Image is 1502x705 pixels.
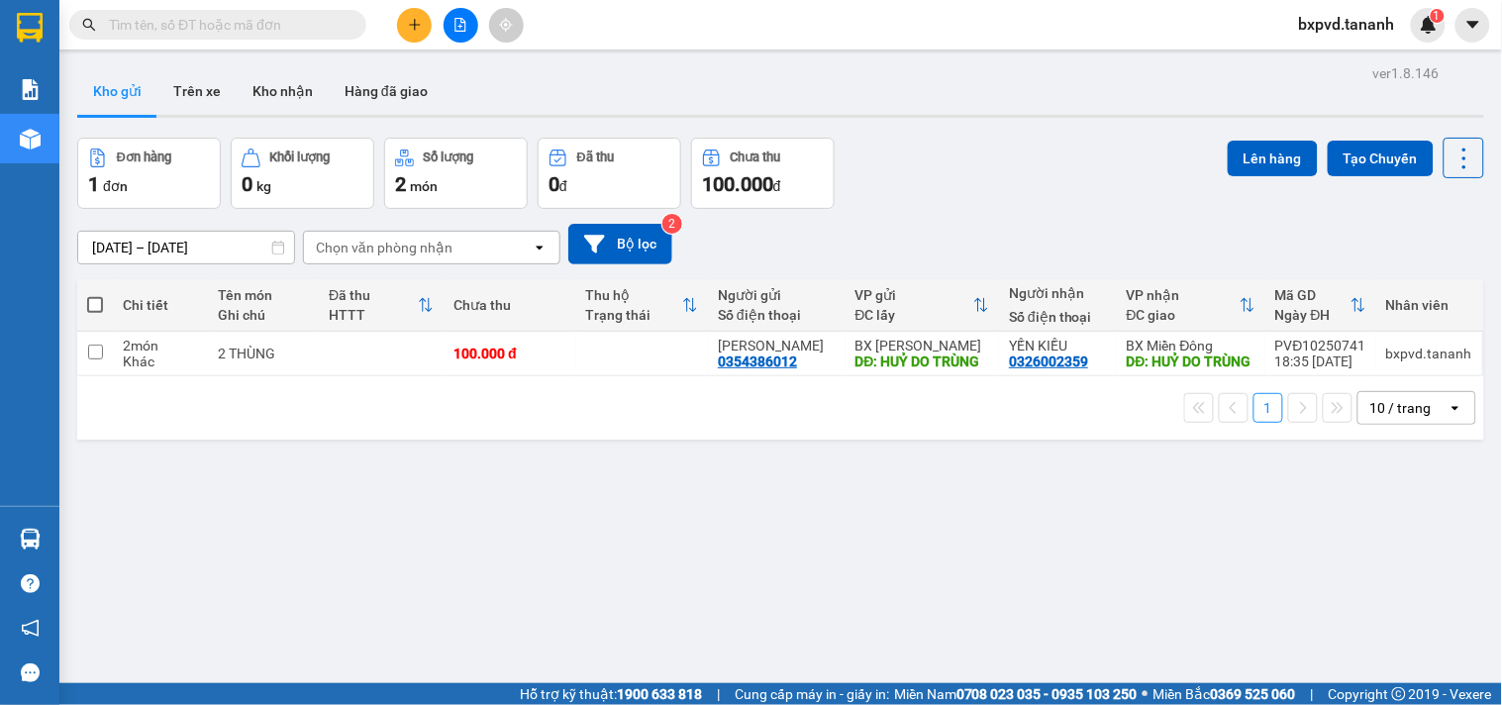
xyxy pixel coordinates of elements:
div: Số lượng [424,151,474,164]
button: Trên xe [157,67,237,115]
div: Người gửi [718,287,836,303]
span: Miền Nam [894,683,1138,705]
img: logo-vxr [17,13,43,43]
div: 0326002359 [1009,353,1088,369]
span: món [410,178,438,194]
span: 2 [395,172,406,196]
div: Trạng thái [586,307,682,323]
button: caret-down [1455,8,1490,43]
div: 18:35 [DATE] [1275,353,1366,369]
button: Kho nhận [237,67,329,115]
div: Chưa thu [453,297,565,313]
span: Hỗ trợ kỹ thuật: [520,683,702,705]
span: caret-down [1464,16,1482,34]
div: 10 / trang [1370,398,1432,418]
button: Kho gửi [77,67,157,115]
th: Toggle SortBy [1117,279,1265,332]
th: Toggle SortBy [576,279,708,332]
div: BX Miền Đông [1127,338,1255,353]
button: plus [397,8,432,43]
div: Số điện thoại [718,307,836,323]
th: Toggle SortBy [319,279,444,332]
strong: 1900 633 818 [617,686,702,702]
span: ⚪️ [1143,690,1149,698]
div: VP nhận [1127,287,1240,303]
strong: 0708 023 035 - 0935 103 250 [956,686,1138,702]
svg: open [1448,400,1463,416]
button: file-add [444,8,478,43]
button: Khối lượng0kg [231,138,374,209]
div: Chi tiết [123,297,199,313]
th: Toggle SortBy [846,279,999,332]
div: Số điện thoại [1009,309,1107,325]
div: BX [PERSON_NAME] [855,338,989,353]
span: 100.000 [702,172,773,196]
span: 0 [242,172,252,196]
button: 1 [1253,393,1283,423]
img: warehouse-icon [20,129,41,150]
div: bxpvd.tananh [1386,346,1472,361]
div: HTTT [329,307,418,323]
span: bxpvd.tananh [1283,12,1411,37]
span: Miền Bắc [1153,683,1296,705]
div: Chưa thu [731,151,781,164]
sup: 2 [662,214,682,234]
div: Tên món [219,287,309,303]
img: solution-icon [20,79,41,100]
span: file-add [453,18,467,32]
sup: 1 [1431,9,1445,23]
div: ĐC lấy [855,307,973,323]
div: Đơn hàng [117,151,171,164]
div: Đã thu [329,287,418,303]
span: kg [256,178,271,194]
img: icon-new-feature [1420,16,1438,34]
div: 2 món [123,338,199,353]
div: Thu hộ [586,287,682,303]
span: đ [559,178,567,194]
div: Khối lượng [270,151,331,164]
span: question-circle [21,574,40,593]
div: YẾN KIỀU [1009,338,1107,353]
button: Tạo Chuyến [1328,141,1434,176]
div: DĐ: HUỶ DO TRÙNG [1127,353,1255,369]
button: Bộ lọc [568,224,672,264]
div: Nhân viên [1386,297,1472,313]
div: ĐC giao [1127,307,1240,323]
span: message [21,663,40,682]
strong: 0369 525 060 [1211,686,1296,702]
img: warehouse-icon [20,529,41,550]
span: đ [773,178,781,194]
button: Chưa thu100.000đ [691,138,835,209]
span: notification [21,619,40,638]
div: Chọn văn phòng nhận [316,238,452,257]
div: Khác [123,353,199,369]
span: plus [408,18,422,32]
span: | [1311,683,1314,705]
span: 1 [88,172,99,196]
span: 1 [1434,9,1441,23]
input: Select a date range. [78,232,294,263]
span: Cung cấp máy in - giấy in: [735,683,889,705]
span: đơn [103,178,128,194]
button: Hàng đã giao [329,67,444,115]
div: GIANG TRÀ [718,338,836,353]
input: Tìm tên, số ĐT hoặc mã đơn [109,14,343,36]
div: Ngày ĐH [1275,307,1351,323]
span: aim [499,18,513,32]
button: Số lượng2món [384,138,528,209]
th: Toggle SortBy [1265,279,1376,332]
button: Đã thu0đ [538,138,681,209]
button: Đơn hàng1đơn [77,138,221,209]
svg: open [532,240,548,255]
div: PVĐ10250741 [1275,338,1366,353]
span: 0 [549,172,559,196]
div: VP gửi [855,287,973,303]
div: Đã thu [577,151,614,164]
button: Lên hàng [1228,141,1318,176]
div: ver 1.8.146 [1373,62,1440,84]
span: search [82,18,96,32]
div: 100.000 đ [453,346,565,361]
div: Ghi chú [219,307,309,323]
div: DĐ: HUỶ DO TRÙNG [855,353,989,369]
button: aim [489,8,524,43]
